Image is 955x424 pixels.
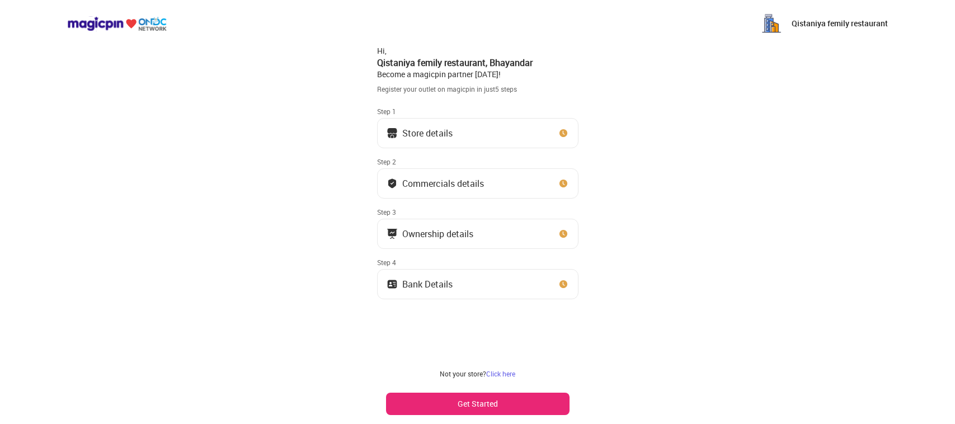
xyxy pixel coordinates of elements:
img: clock_icon_new.67dbf243.svg [558,279,569,290]
p: Qistaniya femily restaurant [792,18,888,29]
div: Step 3 [377,208,578,216]
button: Ownership details [377,219,578,249]
button: Get Started [386,393,570,415]
button: Commercials details [377,168,578,199]
span: Not your store? [440,369,486,378]
div: Commercials details [402,181,484,186]
div: Bank Details [402,281,453,287]
img: bNQG7OW_JPUp67-u2EMvDgNEdFUvi8a5rVa-C1eoQzakx2_WM0kTOv29xbLkOF6BEEosDFXz7rWdukAZVpY9hhazaBA [760,12,783,35]
div: Step 1 [377,107,578,116]
button: Store details [377,118,578,148]
div: Step 4 [377,258,578,267]
img: clock_icon_new.67dbf243.svg [558,178,569,189]
a: Click here [486,369,515,378]
img: ownership_icon.37569ceb.svg [387,279,398,290]
div: Register your outlet on magicpin in just 5 steps [377,84,578,94]
img: commercials_icon.983f7837.svg [387,228,398,239]
img: clock_icon_new.67dbf243.svg [558,228,569,239]
img: ondc-logo-new-small.8a59708e.svg [67,16,167,31]
img: clock_icon_new.67dbf243.svg [558,128,569,139]
img: storeIcon.9b1f7264.svg [387,128,398,139]
div: Ownership details [402,231,473,237]
div: Store details [402,130,453,136]
img: bank_details_tick.fdc3558c.svg [387,178,398,189]
div: Step 2 [377,157,578,166]
div: Hi, Become a magicpin partner [DATE]! [377,45,578,80]
button: Bank Details [377,269,578,299]
div: Qistaniya femily restaurant , Bhayandar [377,56,578,69]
